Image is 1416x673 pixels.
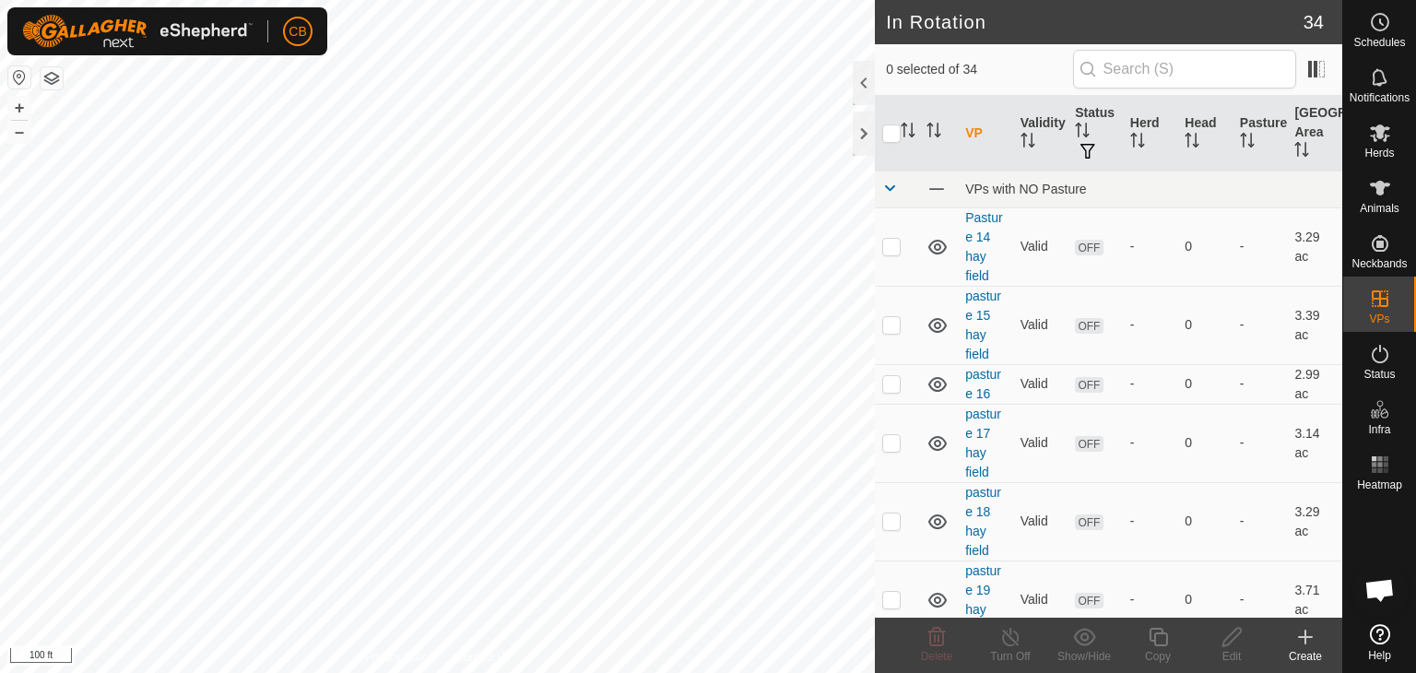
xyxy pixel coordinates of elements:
td: 0 [1177,404,1233,482]
span: Help [1368,650,1391,661]
span: Delete [921,650,953,663]
img: Gallagher Logo [22,15,253,48]
div: VPs with NO Pasture [965,182,1335,196]
span: OFF [1075,240,1103,255]
a: pasture 18 hay field [965,485,1001,558]
td: Valid [1013,404,1068,482]
th: Validity [1013,96,1068,171]
span: Neckbands [1351,258,1407,269]
td: 3.29 ac [1287,207,1342,286]
td: 3.29 ac [1287,482,1342,561]
span: Notifications [1350,92,1410,103]
button: Reset Map [8,66,30,89]
td: 3.71 ac [1287,561,1342,639]
td: Valid [1013,482,1068,561]
td: - [1233,404,1288,482]
td: 0 [1177,286,1233,364]
td: - [1233,207,1288,286]
button: Map Layers [41,67,63,89]
h2: In Rotation [886,11,1304,33]
div: - [1130,590,1171,609]
p-sorticon: Activate to sort [901,125,915,140]
th: Status [1068,96,1123,171]
td: 0 [1177,561,1233,639]
p-sorticon: Activate to sort [1021,136,1035,150]
td: 0 [1177,364,1233,404]
div: Show/Hide [1047,648,1121,665]
p-sorticon: Activate to sort [1130,136,1145,150]
td: Valid [1013,286,1068,364]
th: [GEOGRAPHIC_DATA] Area [1287,96,1342,171]
th: VP [958,96,1013,171]
td: Valid [1013,364,1068,404]
a: Contact Us [455,649,510,666]
th: Pasture [1233,96,1288,171]
td: Valid [1013,207,1068,286]
div: - [1130,237,1171,256]
div: Copy [1121,648,1195,665]
span: OFF [1075,436,1103,452]
p-sorticon: Activate to sort [1294,145,1309,159]
span: Herds [1364,148,1394,159]
a: Pasture 14 hay field [965,210,1002,283]
input: Search (S) [1073,50,1296,89]
td: - [1233,561,1288,639]
a: pasture 15 hay field [965,289,1001,361]
div: - [1130,374,1171,394]
td: 0 [1177,482,1233,561]
span: 34 [1304,8,1324,36]
td: 3.39 ac [1287,286,1342,364]
div: - [1130,433,1171,453]
span: Status [1363,369,1395,380]
span: Heatmap [1357,479,1402,490]
span: 0 selected of 34 [886,60,1072,79]
td: - [1233,286,1288,364]
span: OFF [1075,593,1103,608]
div: Turn Off [973,648,1047,665]
th: Herd [1123,96,1178,171]
a: pasture 19 hay field [965,563,1001,636]
p-sorticon: Activate to sort [1075,125,1090,140]
span: VPs [1369,313,1389,325]
span: CB [289,22,306,41]
td: 3.14 ac [1287,404,1342,482]
a: pasture 17 hay field [965,407,1001,479]
span: Animals [1360,203,1399,214]
div: - [1130,512,1171,531]
td: 0 [1177,207,1233,286]
div: Create [1268,648,1342,665]
td: - [1233,482,1288,561]
div: Edit [1195,648,1268,665]
span: Schedules [1353,37,1405,48]
span: OFF [1075,377,1103,393]
th: Head [1177,96,1233,171]
td: 2.99 ac [1287,364,1342,404]
p-sorticon: Activate to sort [1185,136,1199,150]
p-sorticon: Activate to sort [1240,136,1255,150]
button: – [8,121,30,143]
td: Valid [1013,561,1068,639]
a: Privacy Policy [365,649,434,666]
span: OFF [1075,514,1103,530]
a: pasture 16 [965,367,1001,401]
a: Help [1343,617,1416,668]
button: + [8,97,30,119]
div: Open chat [1352,562,1408,618]
span: Infra [1368,424,1390,435]
span: OFF [1075,318,1103,334]
div: - [1130,315,1171,335]
p-sorticon: Activate to sort [926,125,941,140]
td: - [1233,364,1288,404]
